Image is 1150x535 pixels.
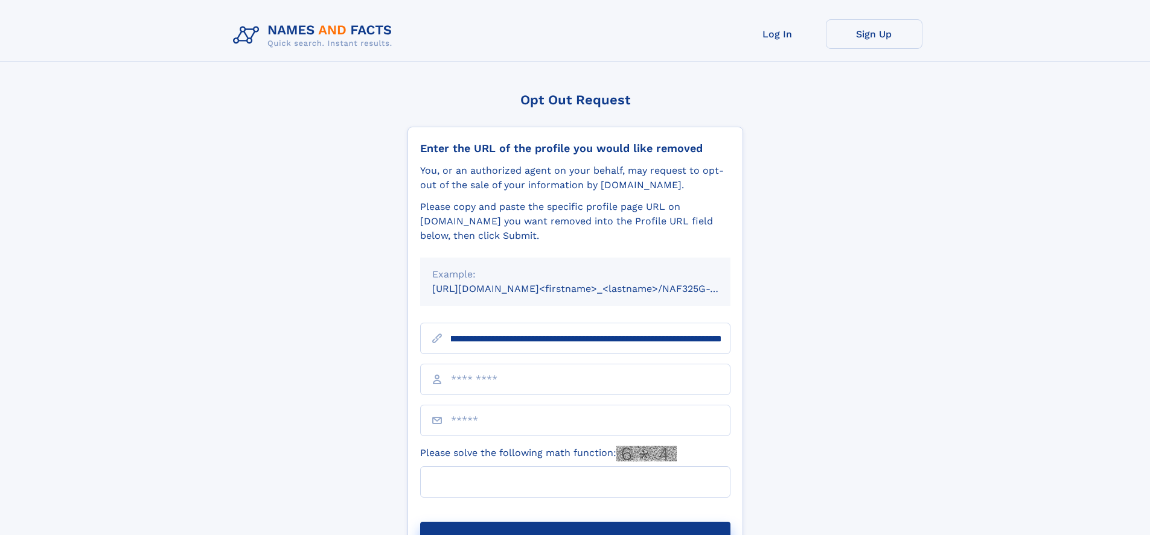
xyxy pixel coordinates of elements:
[420,142,730,155] div: Enter the URL of the profile you would like removed
[228,19,402,52] img: Logo Names and Facts
[420,446,677,461] label: Please solve the following math function:
[729,19,826,49] a: Log In
[826,19,922,49] a: Sign Up
[407,92,743,107] div: Opt Out Request
[420,163,730,192] div: You, or an authorized agent on your behalf, may request to opt-out of the sale of your informatio...
[420,200,730,243] div: Please copy and paste the specific profile page URL on [DOMAIN_NAME] you want removed into the Pr...
[432,283,753,294] small: [URL][DOMAIN_NAME]<firstname>_<lastname>/NAF325G-xxxxxxxx
[432,267,718,282] div: Example:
